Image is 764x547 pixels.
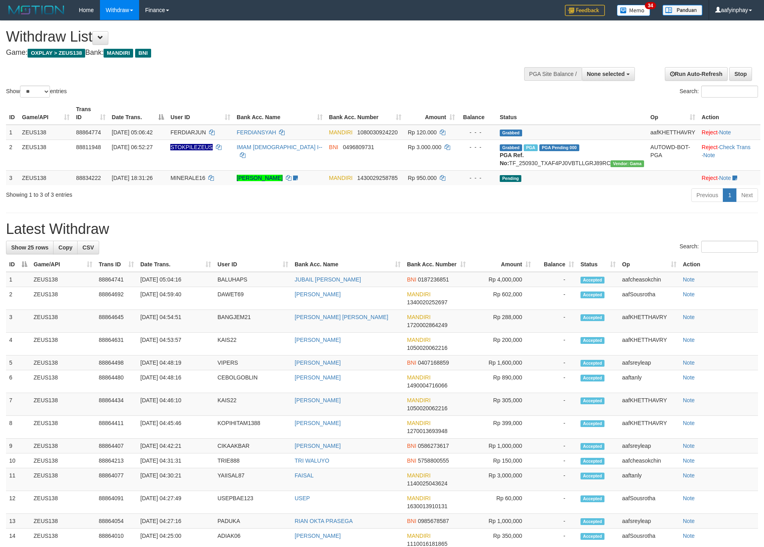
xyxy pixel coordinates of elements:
[295,291,341,297] a: [PERSON_NAME]
[534,355,577,370] td: -
[30,453,96,468] td: ZEUS138
[617,5,650,16] img: Button%20Memo.svg
[407,397,431,403] span: MANDIRI
[96,287,137,310] td: 88864692
[582,67,635,81] button: None selected
[534,393,577,416] td: -
[6,491,30,514] td: 12
[6,221,758,237] h1: Latest Withdraw
[619,355,680,370] td: aafsreyleap
[112,144,153,150] span: [DATE] 06:52:27
[6,86,67,98] label: Show entries
[683,276,695,283] a: Note
[6,393,30,416] td: 7
[214,257,291,272] th: User ID: activate to sort column ascending
[580,458,604,465] span: Accepted
[647,140,698,170] td: AUTOWD-BOT-PGA
[6,4,67,16] img: MOTION_logo.png
[137,416,214,439] td: [DATE] 04:45:46
[719,175,731,181] a: Note
[357,175,398,181] span: Copy 1430029258785 to clipboard
[408,175,437,181] span: Rp 950.000
[96,310,137,333] td: 88864645
[237,175,283,181] a: [PERSON_NAME]
[680,86,758,98] label: Search:
[96,468,137,491] td: 88864077
[96,272,137,287] td: 88864741
[6,29,501,45] h1: Withdraw List
[407,518,416,524] span: BNI
[19,125,73,140] td: ZEUS138
[19,102,73,125] th: Game/API: activate to sort column ascending
[137,491,214,514] td: [DATE] 04:27:49
[6,439,30,453] td: 9
[534,416,577,439] td: -
[698,125,760,140] td: ·
[30,272,96,287] td: ZEUS138
[96,257,137,272] th: Trans ID: activate to sort column ascending
[497,102,647,125] th: Status
[619,453,680,468] td: aafcheasokchin
[647,125,698,140] td: aafKHETTHAVRY
[619,393,680,416] td: aafKHETTHAVRY
[329,175,353,181] span: MANDIRI
[469,272,534,287] td: Rp 4,000,000
[295,374,341,381] a: [PERSON_NAME]
[469,393,534,416] td: Rp 305,000
[137,310,214,333] td: [DATE] 04:54:51
[461,143,493,151] div: - - -
[580,375,604,381] span: Accepted
[329,129,353,136] span: MANDIRI
[698,170,760,185] td: ·
[30,468,96,491] td: ZEUS138
[170,175,205,181] span: MINERALE16
[295,472,313,479] a: FAISAL
[665,67,728,81] a: Run Auto-Refresh
[580,473,604,479] span: Accepted
[729,67,752,81] a: Stop
[702,129,718,136] a: Reject
[214,287,291,310] td: DAWET69
[683,443,695,449] a: Note
[619,416,680,439] td: aafKHETTHAVRY
[214,355,291,370] td: VIPERS
[698,140,760,170] td: · ·
[214,453,291,468] td: TRIE888
[418,359,449,366] span: Copy 0407168859 to clipboard
[469,491,534,514] td: Rp 60,000
[53,241,78,254] a: Copy
[610,160,644,167] span: Vendor URL: https://trx31.1velocity.biz
[534,468,577,491] td: -
[82,244,94,251] span: CSV
[237,144,322,150] a: IMAM [DEMOGRAPHIC_DATA] I--
[28,49,85,58] span: OXPLAY > ZEUS138
[214,514,291,529] td: PADUKA
[619,310,680,333] td: aafKHETTHAVRY
[619,370,680,393] td: aaftanly
[500,152,524,166] b: PGA Ref. No:
[662,5,702,16] img: panduan.png
[295,276,361,283] a: JUBAIL [PERSON_NAME]
[534,272,577,287] td: -
[619,439,680,453] td: aafsreyleap
[295,359,341,366] a: [PERSON_NAME]
[534,491,577,514] td: -
[6,49,501,57] h4: Game: Bank:
[137,453,214,468] td: [DATE] 04:31:31
[96,370,137,393] td: 88864480
[30,491,96,514] td: ZEUS138
[524,144,538,151] span: Marked by aafsreyleap
[683,397,695,403] a: Note
[683,533,695,539] a: Note
[619,257,680,272] th: Op: activate to sort column ascending
[405,102,458,125] th: Amount: activate to sort column ascending
[619,333,680,355] td: aafKHETTHAVRY
[469,257,534,272] th: Amount: activate to sort column ascending
[6,241,54,254] a: Show 25 rows
[719,129,731,136] a: Note
[683,337,695,343] a: Note
[137,439,214,453] td: [DATE] 04:42:21
[407,541,447,547] span: Copy 1110016181865 to clipboard
[170,144,213,150] span: Nama rekening ada tanda titik/strip, harap diedit
[683,420,695,426] a: Note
